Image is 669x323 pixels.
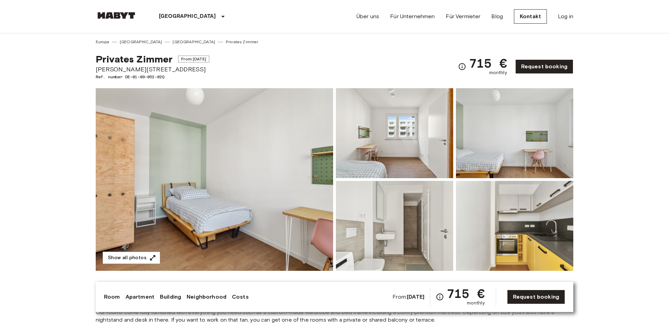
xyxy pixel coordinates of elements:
[178,56,209,62] span: From [DATE]
[173,39,215,45] a: [GEOGRAPHIC_DATA]
[515,59,573,74] a: Request booking
[104,293,120,301] a: Room
[226,39,258,45] a: Privates Zimmer
[514,9,547,24] a: Kontakt
[558,12,573,21] a: Log in
[336,88,453,178] img: Picture of unit DE-01-09-052-02Q
[187,293,226,301] a: Neighborhood
[160,293,181,301] a: Building
[436,293,444,301] svg: Check cost overview for full price breakdown. Please note that discounts apply to new joiners onl...
[447,287,485,300] span: 715 €
[96,88,333,271] img: Marketing picture of unit DE-01-09-052-02Q
[458,62,466,71] svg: Check cost overview for full price breakdown. Please note that discounts apply to new joiners onl...
[336,181,453,271] img: Picture of unit DE-01-09-052-02Q
[456,88,573,178] img: Picture of unit DE-01-09-052-02Q
[232,293,249,301] a: Costs
[456,181,573,271] img: Picture of unit DE-01-09-052-02Q
[96,74,209,80] span: Ref. number DE-01-09-052-02Q
[96,39,109,45] a: Europa
[469,57,507,69] span: 715 €
[491,12,503,21] a: Blog
[467,300,485,307] span: monthly
[103,252,160,264] button: Show all photos
[446,12,480,21] a: Für Vermieter
[96,12,137,19] img: Habyt
[392,293,424,301] span: From:
[120,39,162,45] a: [GEOGRAPHIC_DATA]
[159,12,216,21] p: [GEOGRAPHIC_DATA]
[356,12,379,21] a: Über uns
[507,290,565,304] a: Request booking
[96,53,173,65] span: Privates Zimmer
[390,12,435,21] a: Für Unternehmen
[96,65,209,74] span: [PERSON_NAME][STREET_ADDRESS]
[126,293,154,301] a: Apartment
[407,293,424,300] b: [DATE]
[489,69,507,76] span: monthly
